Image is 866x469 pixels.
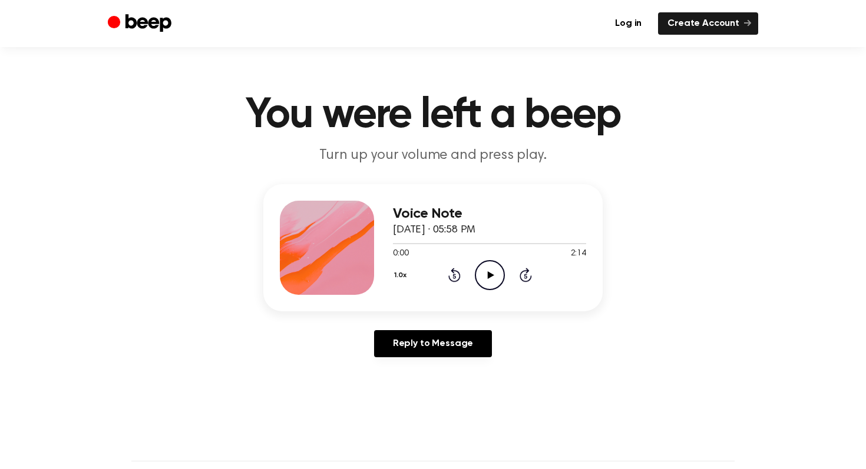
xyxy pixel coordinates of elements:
span: [DATE] · 05:58 PM [393,225,475,235]
span: 0:00 [393,248,408,260]
a: Reply to Message [374,330,492,357]
a: Create Account [658,12,758,35]
h3: Voice Note [393,206,586,222]
span: 2:14 [571,248,586,260]
p: Turn up your volume and press play. [207,146,659,165]
button: 1.0x [393,265,411,285]
a: Log in [606,12,651,35]
h1: You were left a beep [131,94,735,137]
a: Beep [108,12,174,35]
